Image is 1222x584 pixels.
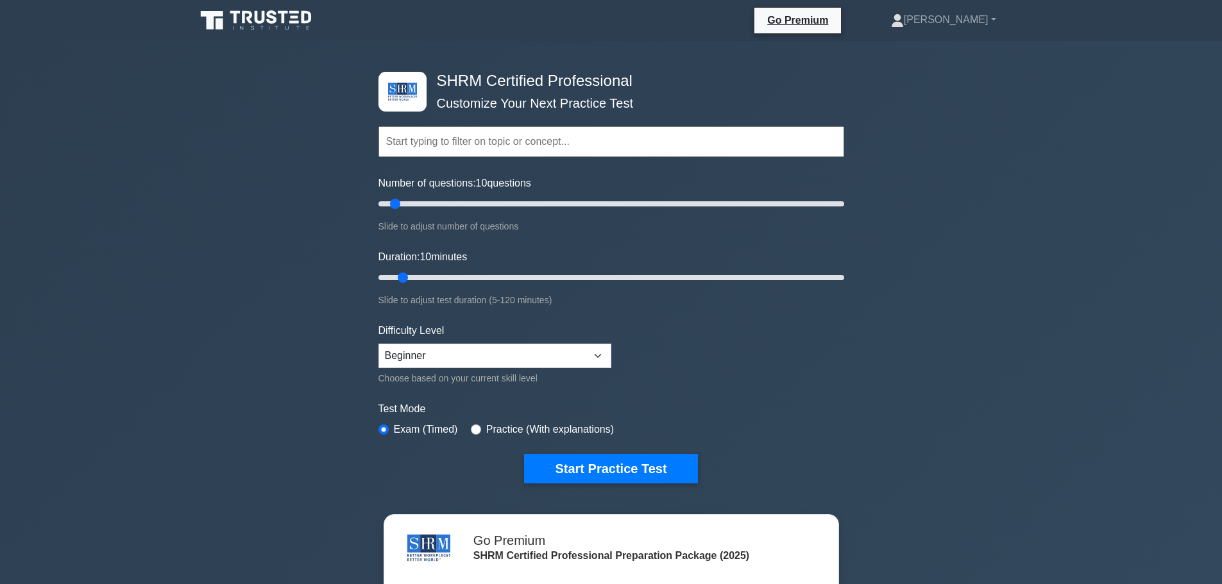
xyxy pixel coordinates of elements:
[476,178,488,188] span: 10
[486,422,614,437] label: Practice (With explanations)
[378,249,468,265] label: Duration: minutes
[524,454,697,483] button: Start Practice Test
[378,126,844,157] input: Start typing to filter on topic or concept...
[378,401,844,417] label: Test Mode
[378,371,611,386] div: Choose based on your current skill level
[378,219,844,234] div: Slide to adjust number of questions
[394,422,458,437] label: Exam (Timed)
[420,251,431,262] span: 10
[760,12,836,28] a: Go Premium
[378,292,844,308] div: Slide to adjust test duration (5-120 minutes)
[378,176,531,191] label: Number of questions: questions
[860,7,1027,33] a: [PERSON_NAME]
[378,323,445,338] label: Difficulty Level
[432,72,781,90] h4: SHRM Certified Professional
